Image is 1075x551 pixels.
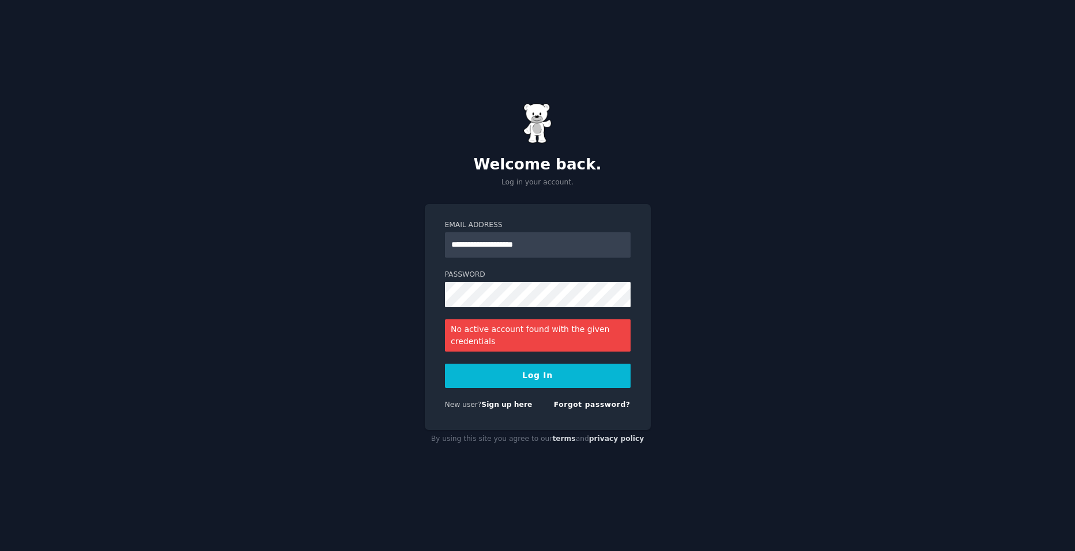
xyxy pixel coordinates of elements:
[481,401,532,409] a: Sign up here
[425,156,651,174] h2: Welcome back.
[554,401,631,409] a: Forgot password?
[589,435,644,443] a: privacy policy
[445,220,631,231] label: Email Address
[425,430,651,448] div: By using this site you agree to our and
[445,401,482,409] span: New user?
[445,364,631,388] button: Log In
[445,270,631,280] label: Password
[552,435,575,443] a: terms
[445,319,631,352] div: No active account found with the given credentials
[425,178,651,188] p: Log in your account.
[523,103,552,144] img: Gummy Bear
